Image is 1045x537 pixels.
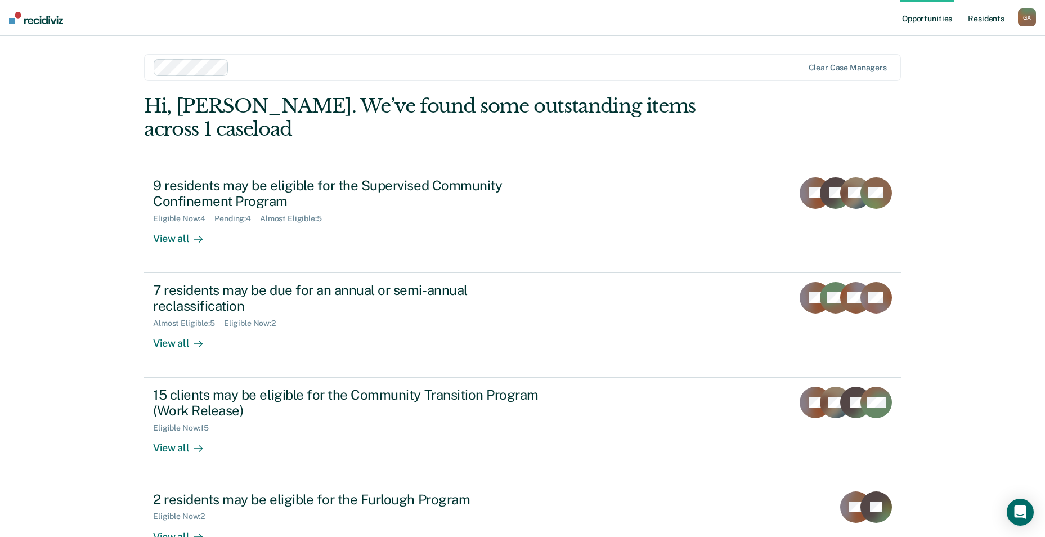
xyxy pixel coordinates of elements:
[153,177,548,210] div: 9 residents may be eligible for the Supervised Community Confinement Program
[153,328,216,350] div: View all
[214,214,260,223] div: Pending : 4
[153,319,224,328] div: Almost Eligible : 5
[153,223,216,245] div: View all
[144,273,901,378] a: 7 residents may be due for an annual or semi-annual reclassificationAlmost Eligible:5Eligible Now...
[1007,499,1034,526] div: Open Intercom Messenger
[153,512,214,521] div: Eligible Now : 2
[144,378,901,482] a: 15 clients may be eligible for the Community Transition Program (Work Release)Eligible Now:15View...
[260,214,331,223] div: Almost Eligible : 5
[153,282,548,315] div: 7 residents may be due for an annual or semi-annual reclassification
[153,433,216,455] div: View all
[1018,8,1036,26] button: GA
[153,491,548,508] div: 2 residents may be eligible for the Furlough Program
[1018,8,1036,26] div: G A
[144,95,750,141] div: Hi, [PERSON_NAME]. We’ve found some outstanding items across 1 caseload
[153,214,214,223] div: Eligible Now : 4
[153,387,548,419] div: 15 clients may be eligible for the Community Transition Program (Work Release)
[144,168,901,273] a: 9 residents may be eligible for the Supervised Community Confinement ProgramEligible Now:4Pending...
[809,63,887,73] div: Clear case managers
[9,12,63,24] img: Recidiviz
[153,423,218,433] div: Eligible Now : 15
[224,319,285,328] div: Eligible Now : 2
